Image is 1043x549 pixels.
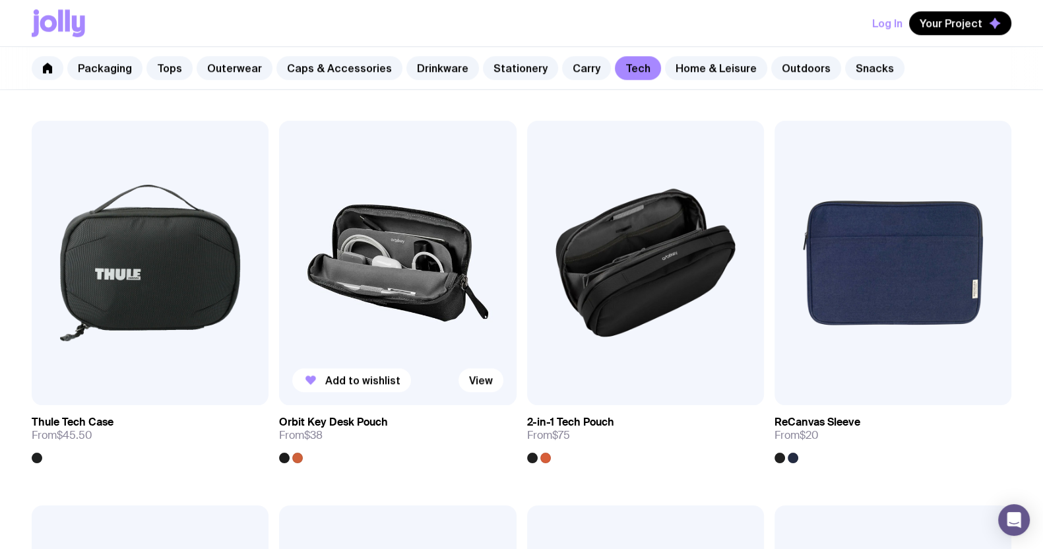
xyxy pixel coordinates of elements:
[527,416,614,429] h3: 2-in-1 Tech Pouch
[406,56,479,80] a: Drinkware
[57,428,92,442] span: $45.50
[527,405,764,463] a: 2-in-1 Tech PouchFrom$75
[146,56,193,80] a: Tops
[197,56,272,80] a: Outerwear
[615,56,661,80] a: Tech
[67,56,142,80] a: Packaging
[527,429,570,442] span: From
[483,56,558,80] a: Stationery
[800,428,819,442] span: $20
[325,373,400,387] span: Add to wishlist
[32,416,113,429] h3: Thule Tech Case
[774,429,819,442] span: From
[771,56,841,80] a: Outdoors
[32,429,92,442] span: From
[458,368,503,392] a: View
[279,429,323,442] span: From
[279,405,516,463] a: Orbit Key Desk PouchFrom$38
[292,368,411,392] button: Add to wishlist
[32,405,269,463] a: Thule Tech CaseFrom$45.50
[920,16,982,30] span: Your Project
[552,428,570,442] span: $75
[276,56,402,80] a: Caps & Accessories
[872,11,902,35] button: Log In
[774,416,860,429] h3: ReCanvas Sleeve
[562,56,611,80] a: Carry
[845,56,904,80] a: Snacks
[279,416,388,429] h3: Orbit Key Desk Pouch
[909,11,1011,35] button: Your Project
[304,428,323,442] span: $38
[665,56,767,80] a: Home & Leisure
[774,405,1011,463] a: ReCanvas SleeveFrom$20
[998,504,1030,536] div: Open Intercom Messenger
